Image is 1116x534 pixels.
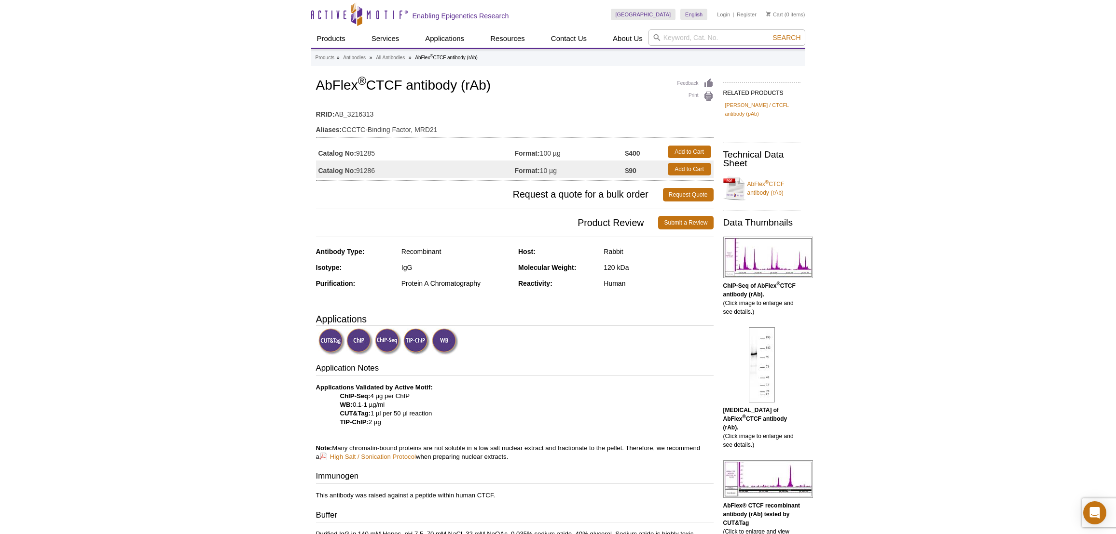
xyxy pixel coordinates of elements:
[518,248,536,255] strong: Host:
[316,383,714,461] p: 4 µg per ChIP 0.1-1 µg/ml 1 µl per 50 µl reaction 2 µg Many chromatin-bound proteins are not solu...
[766,11,783,18] a: Cart
[316,78,714,94] h1: AbFlex CTCF antibody (rAb)
[340,418,369,426] strong: TIP-ChIP:
[717,11,730,18] a: Login
[648,29,805,46] input: Keyword, Cat. No.
[358,75,366,87] sup: ®
[316,312,714,326] h3: Applications
[658,216,713,229] a: Submit a Review
[515,143,625,160] td: 100 µg
[1083,501,1106,524] div: Open Intercom Messenger
[316,110,335,119] strong: RRID:
[765,179,769,185] sup: ®
[723,237,813,278] img: AbFlex<sup>®</sup> CTCF antibody (rAb) tested by ChIP-Seq.
[668,146,711,158] a: Add to Cart
[366,29,405,48] a: Services
[316,264,342,271] strong: Isotype:
[316,216,659,229] span: Product Review
[743,414,746,419] sup: ®
[401,247,511,256] div: Recombinant
[515,166,540,175] strong: Format:
[737,11,757,18] a: Register
[607,29,648,48] a: About Us
[346,328,373,355] img: ChIP Validated
[766,9,805,20] li: (0 items)
[401,263,511,272] div: IgG
[375,328,401,355] img: ChIP-Seq Validated
[776,281,780,286] sup: ®
[725,101,799,118] a: [PERSON_NAME] / CTCFL antibody (pAb)
[677,78,714,89] a: Feedback
[409,55,412,60] li: »
[311,29,351,48] a: Products
[680,9,707,20] a: English
[625,166,636,175] strong: $90
[316,362,714,376] h3: Application Notes
[770,33,803,42] button: Search
[766,12,771,16] img: Your Cart
[316,120,714,135] td: CCCTC-Binding Factor, MRD21
[518,280,552,287] strong: Reactivity:
[604,247,713,256] div: Rabbit
[316,125,342,134] strong: Aliases:
[430,53,433,58] sup: ®
[316,188,663,201] span: Request a quote for a bulk order
[401,279,511,288] div: Protein A Chromatography
[403,328,430,355] img: TIP-ChIP Validated
[340,401,353,408] strong: WB:
[723,502,800,526] b: AbFlex® CTCF recombinant antibody (rAb) tested by CUT&Tag
[316,160,515,178] td: 91286
[515,160,625,178] td: 10 µg
[370,55,372,60] li: »
[663,188,714,201] a: Request Quote
[604,279,713,288] div: Human
[316,53,334,62] a: Products
[318,149,357,158] strong: Catalog No:
[723,150,800,168] h2: Technical Data Sheet
[376,53,405,62] a: All Antibodies
[625,149,640,158] strong: $400
[668,163,711,175] a: Add to Cart
[723,174,800,203] a: AbFlex®CTCF antibody (rAb)
[604,263,713,272] div: 120 kDa
[772,34,800,41] span: Search
[749,327,775,402] img: AbFlex<sup>®</sup> CTCF antibody (rAb) tested by Western blot.
[515,149,540,158] strong: Format:
[611,9,676,20] a: [GEOGRAPHIC_DATA]
[733,9,734,20] li: |
[432,328,458,355] img: Western Blot Validated
[723,406,800,449] p: (Click image to enlarge and see details.)
[318,166,357,175] strong: Catalog No:
[723,281,800,316] p: (Click image to enlarge and see details.)
[413,12,509,20] h2: Enabling Epigenetics Research
[723,282,796,298] b: ChIP-Seq of AbFlex CTCF antibody (rAb).
[316,491,714,500] p: This antibody was raised against a peptide within human CTCF.
[316,444,332,452] b: Note:
[723,460,813,498] img: AbFlex® CTCF recombinant antibody (rAb) tested by CUT&Tag
[316,470,714,484] h3: Immunogen
[415,55,478,60] li: AbFlex CTCF antibody (rAb)
[419,29,470,48] a: Applications
[316,509,714,523] h3: Buffer
[723,218,800,227] h2: Data Thumbnails
[518,264,576,271] strong: Molecular Weight:
[316,104,714,120] td: AB_3216313
[316,280,356,287] strong: Purification:
[677,91,714,102] a: Print
[723,407,787,431] b: [MEDICAL_DATA] of AbFlex CTCF antibody (rAb).
[340,410,371,417] strong: CUT&Tag:
[484,29,531,48] a: Resources
[545,29,592,48] a: Contact Us
[723,82,800,99] h2: RELATED PRODUCTS
[316,384,433,391] b: Applications Validated by Active Motif:
[318,328,345,355] img: CUT&Tag Validated
[316,143,515,160] td: 91285
[316,248,365,255] strong: Antibody Type:
[343,53,366,62] a: Antibodies
[337,55,340,60] li: »
[319,452,416,461] a: High Salt / Sonication Protocol
[340,392,371,400] strong: ChIP-Seq:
